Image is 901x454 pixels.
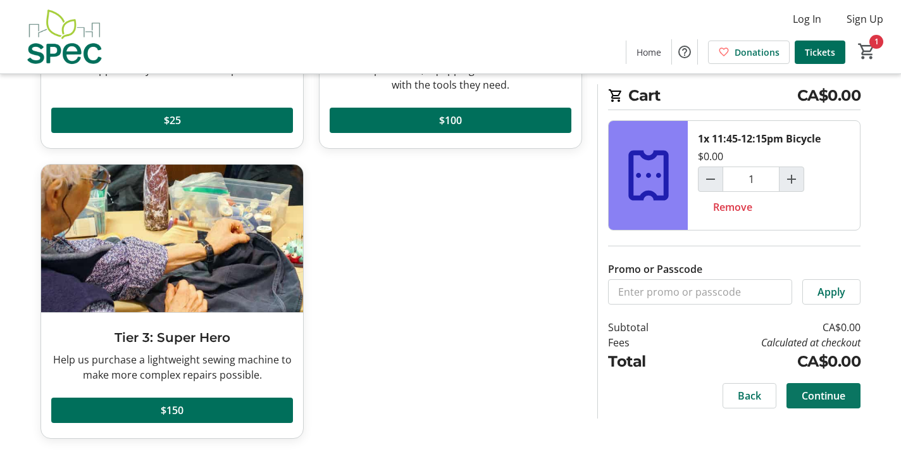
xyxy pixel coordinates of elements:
img: SPEC's Logo [8,5,120,68]
input: Enter promo or passcode [608,279,792,305]
button: Remove [698,194,767,220]
td: Total [608,350,681,373]
h3: Tier 3: Super Hero [51,328,293,347]
a: Tickets [795,41,845,64]
button: Log In [783,9,831,29]
span: Home [637,46,661,59]
td: CA$0.00 [681,320,861,335]
span: Sign Up [847,11,883,27]
button: Apply [802,279,861,305]
div: 1x 11:45-12:15pm Bicycle [698,131,821,146]
span: $25 [164,113,181,128]
h2: Cart [608,84,861,110]
span: Log In [793,11,821,27]
span: Continue [802,388,845,403]
label: Promo or Passcode [608,262,702,277]
span: Donations [735,46,780,59]
div: Help us purchase a lightweight sewing machine to make more complex repairs possible. [51,352,293,382]
button: Increment by one [780,167,804,191]
button: $100 [330,108,571,133]
input: 11:45-12:15pm Bicycle Quantity [723,167,780,192]
span: $150 [161,403,183,418]
button: $25 [51,108,293,133]
a: Donations [708,41,790,64]
span: $100 [439,113,462,128]
td: Subtotal [608,320,681,335]
td: Fees [608,335,681,350]
div: $0.00 [698,149,723,164]
button: Back [723,383,776,408]
a: Home [626,41,671,64]
img: Tier 3: Super Hero [41,165,303,312]
span: Tickets [805,46,835,59]
button: Continue [786,383,861,408]
span: CA$0.00 [797,84,861,107]
td: Calculated at checkout [681,335,861,350]
button: Cart [855,40,878,63]
span: Apply [817,284,845,300]
button: Help [672,39,697,65]
span: Back [738,388,761,403]
button: $150 [51,398,293,423]
button: Sign Up [836,9,893,29]
td: CA$0.00 [681,350,861,373]
span: Remove [713,199,752,215]
button: Decrement by one [699,167,723,191]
